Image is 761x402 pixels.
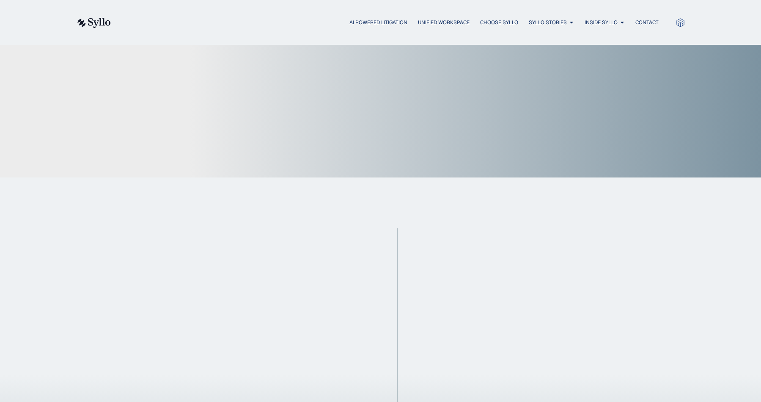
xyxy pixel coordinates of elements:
div: Menu Toggle [128,19,659,27]
a: Inside Syllo [585,19,618,26]
a: Unified Workspace [418,19,470,26]
a: AI Powered Litigation [349,19,407,26]
a: Contact [635,19,659,26]
img: syllo [76,18,111,28]
a: Choose Syllo [480,19,518,26]
a: Syllo Stories [529,19,567,26]
nav: Menu [128,19,659,27]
